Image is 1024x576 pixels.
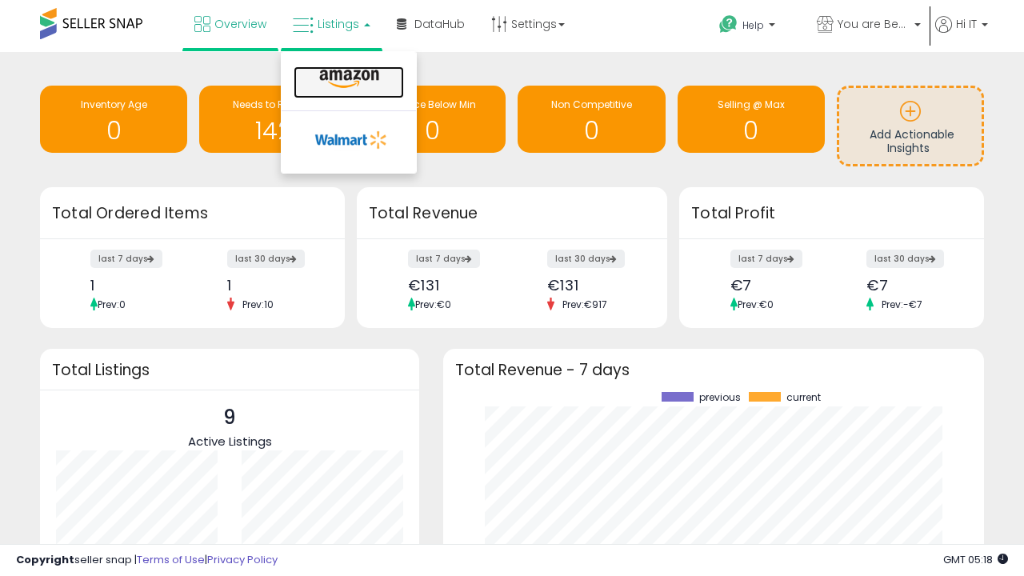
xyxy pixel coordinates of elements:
span: Prev: -€7 [874,298,930,311]
span: Non Competitive [551,98,632,111]
div: €131 [408,277,500,294]
h3: Total Listings [52,364,407,376]
div: €7 [730,277,820,294]
label: last 7 days [730,250,802,268]
h3: Total Profit [691,202,972,225]
h1: 0 [526,118,657,144]
a: Non Competitive 0 [518,86,665,153]
span: Help [742,18,764,32]
a: Inventory Age 0 [40,86,187,153]
a: Terms of Use [137,552,205,567]
div: €7 [866,277,956,294]
label: last 30 days [227,250,305,268]
span: Prev: 10 [234,298,282,311]
a: Selling @ Max 0 [678,86,825,153]
a: Help [706,2,802,52]
a: Hi IT [935,16,988,52]
span: Needs to Reprice [233,98,314,111]
h3: Total Ordered Items [52,202,333,225]
a: Needs to Reprice 142 [199,86,346,153]
div: 1 [227,277,317,294]
div: 1 [90,277,180,294]
label: last 30 days [866,250,944,268]
label: last 30 days [547,250,625,268]
span: You are Beautiful (IT) [838,16,910,32]
div: €131 [547,277,639,294]
strong: Copyright [16,552,74,567]
span: Prev: €0 [738,298,774,311]
h1: 142 [207,118,338,144]
span: previous [699,392,741,403]
span: DataHub [414,16,465,32]
a: BB Price Below Min 0 [358,86,506,153]
span: Overview [214,16,266,32]
span: Hi IT [956,16,977,32]
span: BB Price Below Min [388,98,476,111]
div: seller snap | | [16,553,278,568]
span: Selling @ Max [718,98,785,111]
h1: 0 [366,118,498,144]
span: current [786,392,821,403]
span: 2025-10-13 05:18 GMT [943,552,1008,567]
i: Get Help [718,14,738,34]
h1: 0 [686,118,817,144]
h1: 0 [48,118,179,144]
a: Add Actionable Insights [839,88,982,164]
span: Prev: €0 [415,298,451,311]
span: Prev: €917 [554,298,615,311]
label: last 7 days [90,250,162,268]
span: Prev: 0 [98,298,126,311]
h3: Total Revenue [369,202,655,225]
a: Privacy Policy [207,552,278,567]
span: Listings [318,16,359,32]
label: last 7 days [408,250,480,268]
span: Add Actionable Insights [870,126,954,157]
p: 9 [188,402,272,433]
span: Inventory Age [81,98,147,111]
h3: Total Revenue - 7 days [455,364,972,376]
span: Active Listings [188,433,272,450]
